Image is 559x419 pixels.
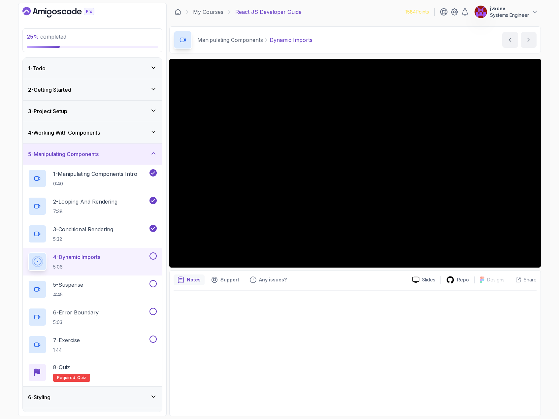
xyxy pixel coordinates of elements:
p: 5:03 [53,319,99,326]
button: 2-Looping And Rendering7:38 [28,197,157,215]
p: 1 - Manipulating Components Intro [53,170,137,178]
p: 4:45 [53,291,83,298]
button: 5-Manipulating Components [23,144,162,165]
span: quiz [77,375,86,380]
a: Repo [441,276,474,284]
a: My Courses [193,8,223,16]
a: Slides [407,276,441,283]
a: Dashboard [175,9,181,15]
p: Designs [487,276,505,283]
button: notes button [174,274,205,285]
p: 1584 Points [406,9,429,15]
button: Share [510,276,537,283]
button: 2-Getting Started [23,79,162,100]
button: 4-Dynamic Imports5:06 [28,252,157,271]
p: Manipulating Components [197,36,263,44]
button: 7-Exercise1:44 [28,336,157,354]
p: Repo [457,276,469,283]
a: Dashboard [22,7,110,17]
img: user profile image [475,6,487,18]
button: 1-Manipulating Components Intro0:40 [28,169,157,188]
p: 8 - Quiz [53,363,70,371]
h3: 3 - Project Setup [28,107,67,115]
h3: 6 - Styling [28,393,50,401]
button: 5-Suspense4:45 [28,280,157,299]
p: 7:38 [53,208,117,215]
p: 5:32 [53,236,113,242]
p: jvxdev [490,5,529,12]
p: Dynamic Imports [270,36,312,44]
button: Feedback button [246,274,291,285]
button: previous content [502,32,518,48]
iframe: 4 - Dynamic Imports [169,59,541,268]
button: 4-Working With Components [23,122,162,143]
h3: 5 - Manipulating Components [28,150,99,158]
p: 5 - Suspense [53,281,83,289]
h3: 4 - Working With Components [28,129,100,137]
button: 8-QuizRequired-quiz [28,363,157,382]
button: 6-Styling [23,387,162,408]
button: user profile imagejvxdevSystems Engineer [474,5,538,18]
button: Support button [207,274,243,285]
p: Any issues? [259,276,287,283]
p: 5:06 [53,264,100,270]
p: 4 - Dynamic Imports [53,253,100,261]
p: 6 - Error Boundary [53,308,99,316]
span: completed [27,33,66,40]
button: 6-Error Boundary5:03 [28,308,157,326]
button: 1-Todo [23,58,162,79]
p: React JS Developer Guide [235,8,302,16]
p: Slides [422,276,435,283]
p: 3 - Conditional Rendering [53,225,113,233]
span: 25 % [27,33,39,40]
p: 0:40 [53,180,137,187]
h3: 1 - Todo [28,64,46,72]
p: Share [524,276,537,283]
span: Required- [57,375,77,380]
h3: 2 - Getting Started [28,86,71,94]
p: 2 - Looping And Rendering [53,198,117,206]
button: 3-Project Setup [23,101,162,122]
p: Notes [187,276,201,283]
p: 7 - Exercise [53,336,80,344]
button: 3-Conditional Rendering5:32 [28,225,157,243]
p: Systems Engineer [490,12,529,18]
button: next content [521,32,537,48]
p: Support [220,276,239,283]
p: 1:44 [53,347,80,353]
